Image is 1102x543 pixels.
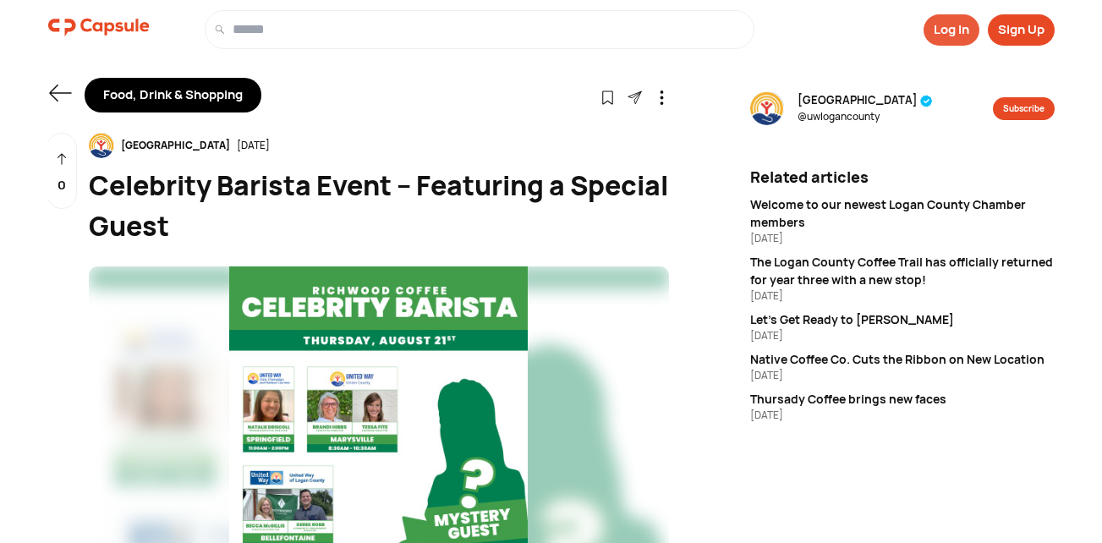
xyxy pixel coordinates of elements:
div: [DATE] [750,328,1055,343]
a: logo [48,10,150,49]
span: [GEOGRAPHIC_DATA] [798,92,933,109]
div: Welcome to our newest Logan County Chamber members [750,195,1055,231]
div: Food, Drink & Shopping [85,78,261,112]
div: Thursady Coffee brings new faces [750,390,1055,408]
div: Let’s Get Ready to [PERSON_NAME] [750,310,1055,328]
div: The Logan County Coffee Trail has officially returned for year three with a new stop! [750,253,1055,288]
button: Subscribe [993,97,1055,120]
div: [DATE] [750,231,1055,246]
img: resizeImage [89,133,114,158]
button: Log In [924,14,979,46]
div: [DATE] [750,408,1055,423]
img: resizeImage [750,91,784,125]
div: [DATE] [750,368,1055,383]
div: Celebrity Barista Event – Featuring a Special Guest [89,165,669,246]
div: Related articles [750,166,1055,189]
img: logo [48,10,150,44]
span: @ uwlogancounty [798,109,933,124]
div: Native Coffee Co. Cuts the Ribbon on New Location [750,350,1055,368]
button: Sign Up [988,14,1055,46]
p: 0 [58,176,66,195]
div: [GEOGRAPHIC_DATA] [114,138,237,153]
div: [DATE] [237,138,270,153]
img: tick [920,95,933,107]
div: [DATE] [750,288,1055,304]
